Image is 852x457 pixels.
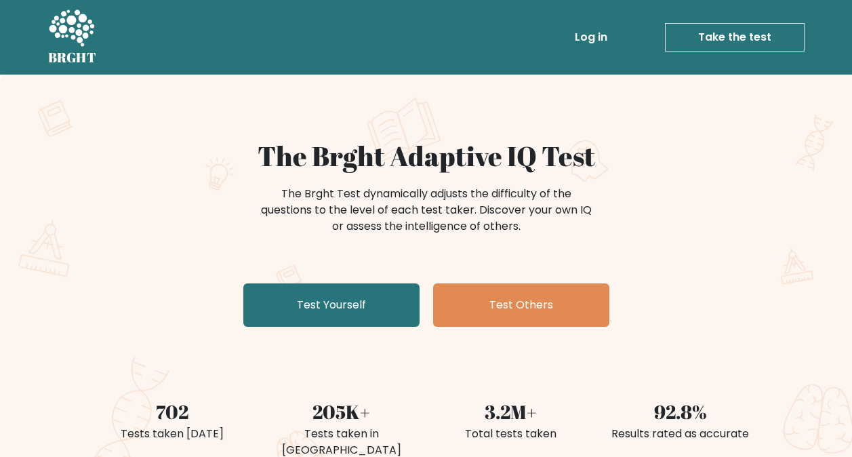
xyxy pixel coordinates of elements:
[434,397,588,426] div: 3.2M+
[48,49,97,66] h5: BRGHT
[96,426,249,442] div: Tests taken [DATE]
[434,426,588,442] div: Total tests taken
[569,24,613,51] a: Log in
[96,140,757,172] h1: The Brght Adaptive IQ Test
[604,397,757,426] div: 92.8%
[243,283,420,327] a: Test Yourself
[433,283,609,327] a: Test Others
[257,186,596,235] div: The Brght Test dynamically adjusts the difficulty of the questions to the level of each test take...
[96,397,249,426] div: 702
[604,426,757,442] div: Results rated as accurate
[665,23,805,52] a: Take the test
[48,5,97,69] a: BRGHT
[265,397,418,426] div: 205K+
